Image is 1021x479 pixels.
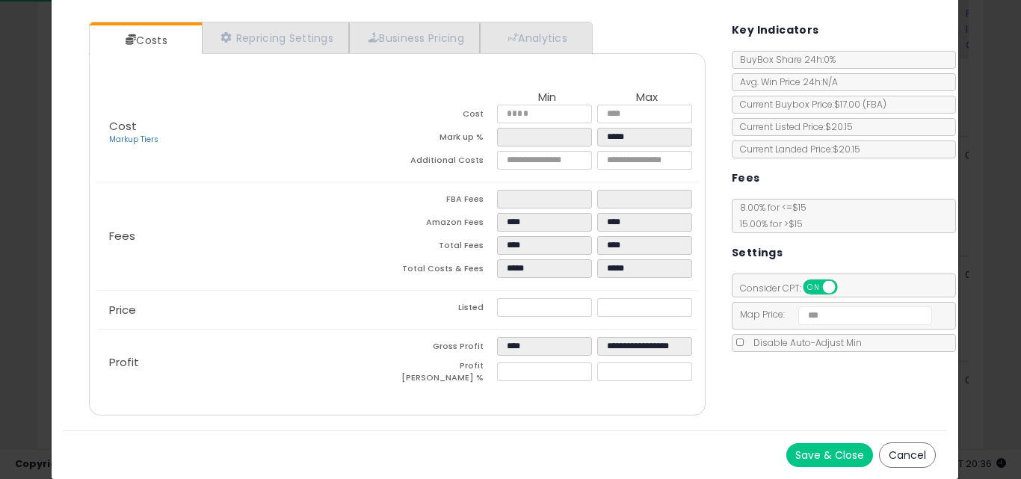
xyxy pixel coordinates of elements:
[109,134,158,145] a: Markup Tiers
[397,298,497,321] td: Listed
[480,22,590,53] a: Analytics
[90,25,200,55] a: Costs
[804,281,823,294] span: ON
[746,336,862,349] span: Disable Auto-Adjust Min
[863,98,886,111] span: ( FBA )
[397,190,497,213] td: FBA Fees
[349,22,480,53] a: Business Pricing
[732,98,886,111] span: Current Buybox Price:
[397,105,497,128] td: Cost
[397,360,497,388] td: Profit [PERSON_NAME] %
[397,259,497,282] td: Total Costs & Fees
[732,75,838,88] span: Avg. Win Price 24h: N/A
[597,91,697,105] th: Max
[732,143,860,155] span: Current Landed Price: $20.15
[397,236,497,259] td: Total Fees
[732,282,857,294] span: Consider CPT:
[397,151,497,174] td: Additional Costs
[732,201,806,230] span: 8.00 % for <= $15
[397,337,497,360] td: Gross Profit
[732,308,932,321] span: Map Price:
[97,230,398,242] p: Fees
[835,281,859,294] span: OFF
[732,244,783,262] h5: Settings
[97,356,398,368] p: Profit
[732,21,819,40] h5: Key Indicators
[879,442,936,468] button: Cancel
[732,169,760,188] h5: Fees
[497,91,597,105] th: Min
[397,213,497,236] td: Amazon Fees
[202,22,350,53] a: Repricing Settings
[97,304,398,316] p: Price
[397,128,497,151] td: Mark up %
[732,217,803,230] span: 15.00 % for > $15
[786,443,873,467] button: Save & Close
[732,120,853,133] span: Current Listed Price: $20.15
[97,120,398,146] p: Cost
[732,53,836,66] span: BuyBox Share 24h: 0%
[834,98,886,111] span: $17.00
